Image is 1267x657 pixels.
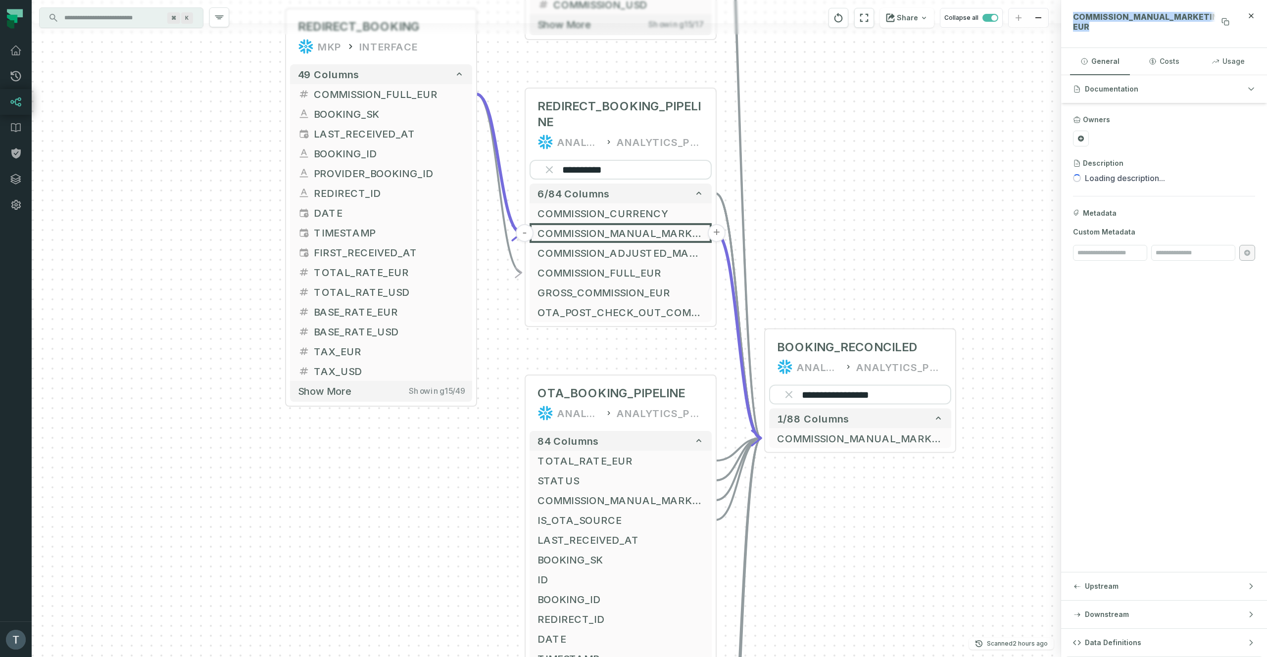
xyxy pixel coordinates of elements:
span: COMMISSION_MANUAL_MARKETING_EUR [537,226,704,240]
h3: Owners [1083,115,1110,125]
p: Scanned [987,639,1048,649]
button: zoom out [1028,8,1048,28]
span: BOOKING_RECONCILED [777,339,918,355]
button: LAST_RECEIVED_AT [530,530,712,550]
span: timestamp [298,227,310,238]
button: COMMISSION_MANUAL_MARKETING_EUR [530,223,712,243]
g: Edge from 448da833548a6d73e8863905bd8eb88e to a429ed4c6d8201d0771a1dc452a31892 [716,233,761,438]
span: LAST_RECEIVED_AT [537,532,704,547]
span: TAX_USD [314,364,464,378]
g: Edge from 9ff23d94464fea5e08b911a11b337318 to 448da833548a6d73e8863905bd8eb88e [476,94,522,273]
button: Upstream [1061,572,1267,600]
div: ANALYTICS_PROD [856,359,943,375]
button: TOTAL_RATE_USD [290,282,472,302]
button: IS_OTA_SOURCE [530,510,712,530]
div: ANALYTICS_PROD [617,134,704,150]
span: IS_OTA_SOURCE [537,513,704,527]
span: Press ⌘ + K to focus the search bar [181,12,193,24]
button: OTA_POST_CHECK_OUT_COMMISSION_EUR [530,302,712,322]
span: date [298,207,310,219]
button: BASE_RATE_EUR [290,302,472,322]
span: BASE_RATE_USD [314,324,464,339]
span: COMMISSION_MANUAL_MARKETING_EUR [1073,12,1233,32]
button: DATE [530,629,712,649]
button: COMMISSION_CURRENCY [530,203,712,223]
button: BOOKING_SK [530,550,712,569]
button: TAX_USD [290,361,472,381]
span: string [298,108,310,120]
span: string [298,187,310,199]
span: decimal [298,306,310,318]
span: decimal [298,266,310,278]
span: TOTAL_RATE_EUR [537,453,704,468]
span: LAST_RECEIVED_AT [314,126,464,141]
button: TOTAL_RATE_EUR [530,451,712,470]
span: Press ⌘ + K to focus the search bar [167,12,180,24]
button: COMMISSION_FULL_EUR [530,263,712,282]
h3: Description [1083,158,1123,168]
button: Clear [541,162,557,178]
span: Upstream [1085,581,1119,591]
span: BOOKING_ID [314,146,464,161]
span: 49 columns [298,68,359,80]
span: Custom Metadata [1073,227,1255,237]
button: FIRST_RECEIVED_AT [290,242,472,262]
button: Downstream [1061,601,1267,628]
button: COMMISSION_ADJUSTED_MARKETING_EUR [530,243,712,263]
span: Showing 15 / 49 [409,386,464,396]
span: BOOKING_SK [537,552,704,567]
button: Clear [781,387,797,403]
button: - [516,224,534,242]
button: REDIRECT_ID [290,183,472,203]
span: PROVIDER_BOOKING_ID [314,166,464,181]
g: Edge from fea40ec88615b9b13251686c3231d3e3 to a429ed4c6d8201d0771a1dc452a31892 [716,438,761,461]
button: + [708,224,726,242]
button: Documentation [1061,75,1267,103]
button: COMMISSION_MANUAL_MARKETING_EUR [530,490,712,510]
button: DATE [290,203,472,223]
button: LAST_RECEIVED_AT [290,124,472,143]
span: FIRST_RECEIVED_AT [314,245,464,260]
span: OTA_BOOKING_PIPELINE [537,385,685,401]
span: COMMISSION_CURRENCY [537,206,704,221]
div: ANALYTICS_PROD [617,405,704,421]
span: 6/84 columns [537,188,610,199]
span: string [298,167,310,179]
span: BOOKING_SK [314,106,464,121]
span: STATUS [537,473,704,488]
button: COMMISSION_FULL_EUR [290,84,472,104]
span: BOOKING_ID [537,592,704,607]
button: TOTAL_RATE_EUR [290,262,472,282]
button: Collapse all [940,8,1003,28]
span: decimal [298,345,310,357]
button: General [1070,48,1130,75]
button: GROSS_COMMISSION_EUR [530,282,712,302]
button: Usage [1198,48,1258,75]
img: avatar of Taher Hekmatfar [6,630,26,650]
span: BASE_RATE_EUR [314,304,464,319]
span: float [298,88,310,100]
button: PROVIDER_BOOKING_ID [290,163,472,183]
button: BOOKING_ID [530,589,712,609]
button: BOOKING_SK [290,104,472,124]
button: Data Definitions [1061,629,1267,657]
span: string [298,147,310,159]
span: OTA_POST_CHECK_OUT_COMMISSION_EUR [537,305,704,320]
span: GROSS_COMMISSION_EUR [537,285,704,300]
span: ID [537,572,704,587]
span: TAX_EUR [314,344,464,359]
button: BOOKING_ID [290,143,472,163]
span: DATE [314,205,464,220]
button: Share [880,8,934,28]
button: Costs [1134,48,1194,75]
span: TOTAL_RATE_EUR [314,265,464,280]
button: ID [530,569,712,589]
div: ANALYTICS [557,405,601,421]
button: REDIRECT_ID [530,609,712,629]
button: Scanned[DATE] 08:02:14 [969,638,1054,650]
span: Show more [298,385,351,397]
span: TOTAL_RATE_USD [314,284,464,299]
relative-time: Oct 7, 2025, 8:02 AM GMT+2 [1013,640,1048,647]
span: TIMESTAMP [314,225,464,240]
span: Documentation [1085,84,1138,94]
